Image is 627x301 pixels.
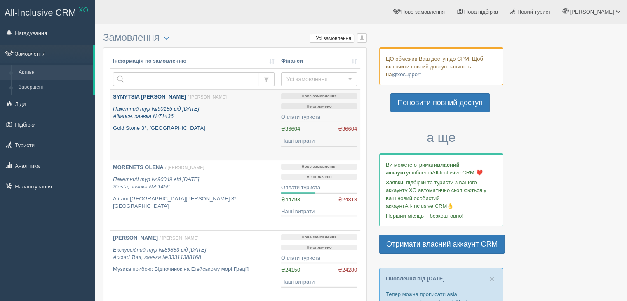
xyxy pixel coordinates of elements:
h3: а ще [379,130,503,145]
a: All-Inclusive CRM XO [0,0,94,23]
a: Активні [15,65,93,80]
span: ₴44793 [281,196,300,202]
p: Gold Stone 3*, [GEOGRAPHIC_DATA] [113,125,275,132]
a: Поновити повний доступ [390,93,490,112]
div: Наші витрати [281,137,357,145]
button: Close [489,275,494,283]
span: Усі замовлення [286,75,346,83]
b: власний аккаунт [386,162,460,176]
p: Не оплачено [281,245,357,251]
span: Нова підбірка [464,9,498,15]
p: Не оплачено [281,174,357,180]
p: Нове замовлення [281,234,357,240]
div: ЦО обмежив Ваш доступ до СРМ. Щоб включити повний доступ напишіть на [379,47,503,85]
a: [PERSON_NAME] / [PERSON_NAME] Екскурсійний тур №89883 від [DATE]Accord Tour, заявка №33311388168 ... [110,231,278,301]
span: All-Inclusive CRM [5,7,76,18]
a: MORENETS OLENA / [PERSON_NAME] Пакетний тур №90049 від [DATE]Siesta, заявка №51456 Atiram [GEOGRA... [110,160,278,230]
p: Нове замовлення [281,164,357,170]
p: Atiram [GEOGRAPHIC_DATA][PERSON_NAME] 3*, [GEOGRAPHIC_DATA] [113,195,275,210]
label: Усі замовлення [310,34,354,42]
input: Пошук за номером замовлення, ПІБ або паспортом туриста [113,72,258,86]
span: All-Inclusive CRM ❤️ [432,169,482,176]
span: ₴36604 [338,125,357,133]
div: Наші витрати [281,208,357,216]
a: Оновлення від [DATE] [386,275,445,282]
span: × [489,274,494,284]
span: ₴24280 [338,266,357,274]
span: / [PERSON_NAME] [165,165,204,170]
span: Нове замовлення [401,9,445,15]
p: Нове замовлення [281,93,357,99]
div: Наші витрати [281,278,357,286]
p: Ви можете отримати улюбленої [386,161,496,176]
sup: XO [79,7,88,14]
b: MORENETS OLENA [113,164,164,170]
p: Музика прибою: Відпочинок на Егейському морі Греції! [113,266,275,273]
span: ₴24150 [281,267,300,273]
span: / [PERSON_NAME] [188,94,227,99]
p: Не оплачено [281,103,357,110]
i: Екскурсійний тур №89883 від [DATE] Accord Tour, заявка №33311388168 [113,247,206,261]
span: ₴36604 [281,126,300,132]
div: Оплати туриста [281,254,357,262]
span: All-Inclusive CRM👌 [405,203,454,209]
button: Усі замовлення [281,72,357,86]
i: Пакетний тур №90185 від [DATE] Alliance, заявка №71436 [113,106,199,120]
h3: Замовлення [103,32,367,43]
a: Отримати власний аккаунт CRM [379,235,505,254]
span: [PERSON_NAME] [570,9,614,15]
p: Перший місяць – безкоштовно! [386,212,496,220]
p: Заявки, підбірки та туристи з вашого аккаунту ХО автоматично скопіюються у ваш новий особистий ак... [386,179,496,210]
b: SYNYTSIA [PERSON_NAME] [113,94,186,100]
i: Пакетний тур №90049 від [DATE] Siesta, заявка №51456 [113,176,199,190]
span: Новий турист [517,9,551,15]
span: ₴24818 [338,196,357,204]
span: / [PERSON_NAME] [160,235,199,240]
a: Фінанси [281,57,357,65]
b: [PERSON_NAME] [113,235,158,241]
a: Завершені [15,80,93,95]
div: Оплати туриста [281,113,357,121]
a: @xosupport [392,71,420,78]
div: Оплати туриста [281,184,357,192]
a: SYNYTSIA [PERSON_NAME] / [PERSON_NAME] Пакетний тур №90185 від [DATE]Alliance, заявка №71436 Gold... [110,90,278,160]
a: Інформація по замовленню [113,57,275,65]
